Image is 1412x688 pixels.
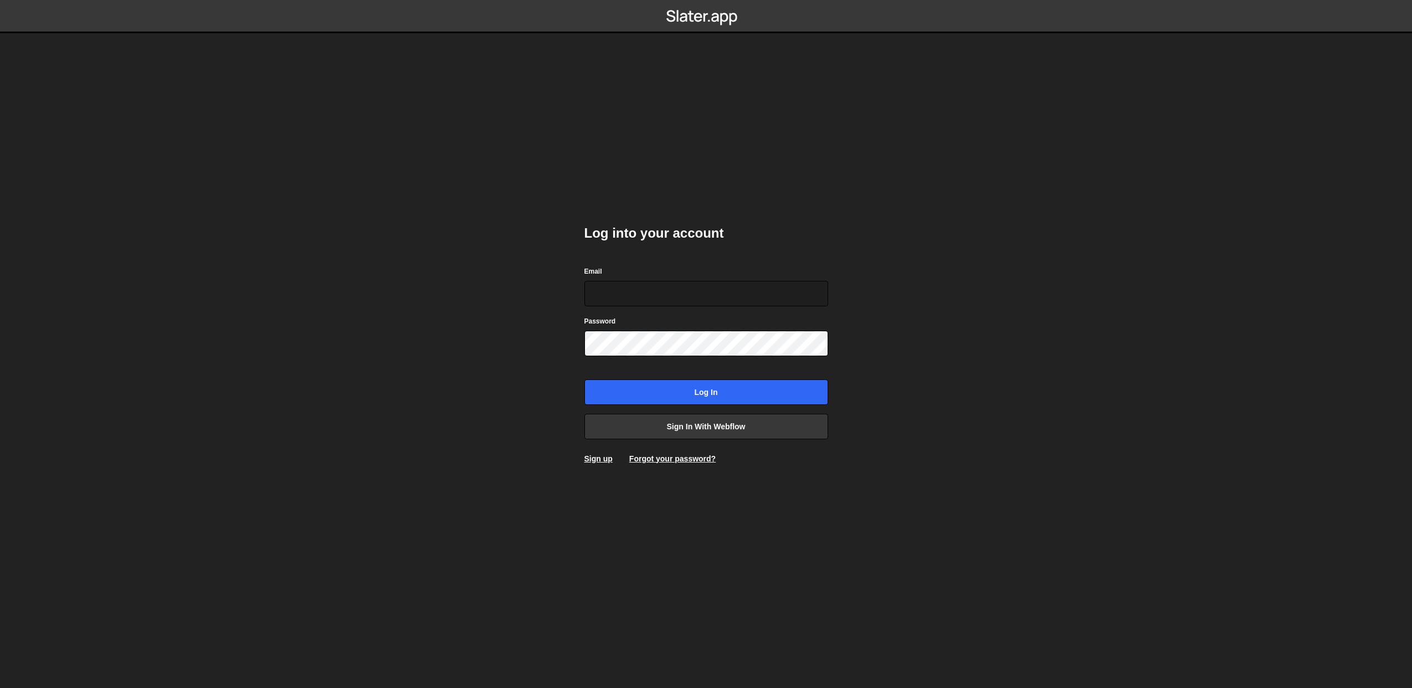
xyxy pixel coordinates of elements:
[584,379,828,405] input: Log in
[584,454,613,463] a: Sign up
[584,266,602,277] label: Email
[584,414,828,439] a: Sign in with Webflow
[629,454,716,463] a: Forgot your password?
[584,224,828,242] h2: Log into your account
[584,316,616,327] label: Password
